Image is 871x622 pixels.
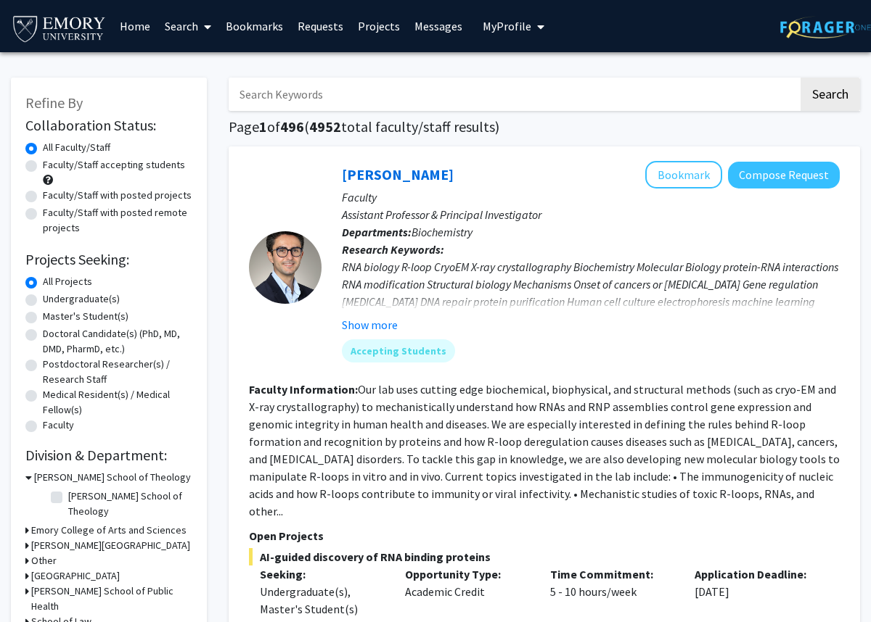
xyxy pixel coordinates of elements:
[25,117,192,134] h2: Collaboration Status:
[342,242,444,257] b: Research Keywords:
[290,1,351,51] a: Requests
[229,118,860,136] h1: Page of ( total faculty/staff results)
[31,553,57,568] h3: Other
[43,309,128,324] label: Master's Student(s)
[645,161,722,188] button: Add Charles Bou-Nader to Bookmarks
[342,206,840,223] p: Assistant Professor & Principal Investigator
[25,251,192,268] h2: Projects Seeking:
[260,583,383,618] div: Undergraduate(s), Master's Student(s)
[31,584,192,614] h3: [PERSON_NAME] School of Public Health
[342,258,840,328] div: RNA biology R-loop CryoEM X-ray crystallography Biochemistry Molecular Biology protein-RNA intera...
[43,357,192,387] label: Postdoctoral Researcher(s) / Research Staff
[728,162,840,188] button: Compose Request to Charles Bou-Nader
[34,470,191,485] h3: [PERSON_NAME] School of Theology
[249,382,358,397] b: Faculty Information:
[260,565,383,583] p: Seeking:
[43,418,74,433] label: Faculty
[11,557,62,611] iframe: Chat
[218,1,290,51] a: Bookmarks
[405,565,528,583] p: Opportunity Type:
[342,339,455,362] mat-chip: Accepting Students
[550,565,674,583] p: Time Commitment:
[43,157,185,173] label: Faculty/Staff accepting students
[11,12,107,44] img: Emory University Logo
[43,291,120,307] label: Undergraduate(s)
[280,117,304,136] span: 496
[43,326,192,357] label: Doctoral Candidate(s) (PhD, MD, DMD, PharmD, etc.)
[342,225,412,239] b: Departments:
[407,1,470,51] a: Messages
[158,1,218,51] a: Search
[483,19,531,33] span: My Profile
[43,140,110,155] label: All Faculty/Staff
[351,1,407,51] a: Projects
[43,387,192,418] label: Medical Resident(s) / Medical Fellow(s)
[249,527,840,544] p: Open Projects
[695,565,818,583] p: Application Deadline:
[342,188,840,206] p: Faculty
[259,117,267,136] span: 1
[25,94,83,112] span: Refine By
[539,565,684,618] div: 5 - 10 hours/week
[25,447,192,464] h2: Division & Department:
[342,316,398,333] button: Show more
[249,548,840,565] span: AI-guided discovery of RNA binding proteins
[31,523,187,538] h3: Emory College of Arts and Sciences
[31,568,120,584] h3: [GEOGRAPHIC_DATA]
[394,565,539,618] div: Academic Credit
[309,117,341,136] span: 4952
[68,489,189,519] label: [PERSON_NAME] School of Theology
[43,274,92,289] label: All Projects
[43,205,192,236] label: Faculty/Staff with posted remote projects
[113,1,158,51] a: Home
[684,565,829,618] div: [DATE]
[801,78,860,111] button: Search
[780,16,871,38] img: ForagerOne Logo
[31,538,190,553] h3: [PERSON_NAME][GEOGRAPHIC_DATA]
[342,165,454,183] a: [PERSON_NAME]
[249,382,840,518] fg-read-more: Our lab uses cutting edge biochemical, biophysical, and structural methods (such as cryo-EM and X...
[412,225,473,239] span: Biochemistry
[229,78,798,111] input: Search Keywords
[43,188,192,203] label: Faculty/Staff with posted projects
